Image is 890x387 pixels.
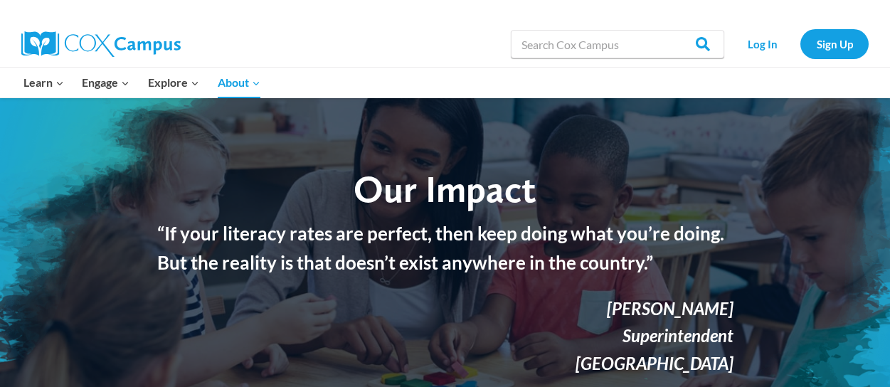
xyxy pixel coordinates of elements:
[23,73,64,92] span: Learn
[607,298,733,319] em: [PERSON_NAME]
[623,325,733,346] em: Superintendent
[731,29,869,58] nav: Secondary Navigation
[218,73,260,92] span: About
[800,29,869,58] a: Sign Up
[511,30,724,58] input: Search Cox Campus
[731,29,793,58] a: Log In
[157,222,724,275] strong: “If your literacy rates are perfect, then keep doing what you’re doing. But the reality is that d...
[148,73,199,92] span: Explore
[21,31,181,57] img: Cox Campus
[576,353,733,373] em: [GEOGRAPHIC_DATA]
[14,68,269,97] nav: Primary Navigation
[82,73,129,92] span: Engage
[354,166,536,211] span: Our Impact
